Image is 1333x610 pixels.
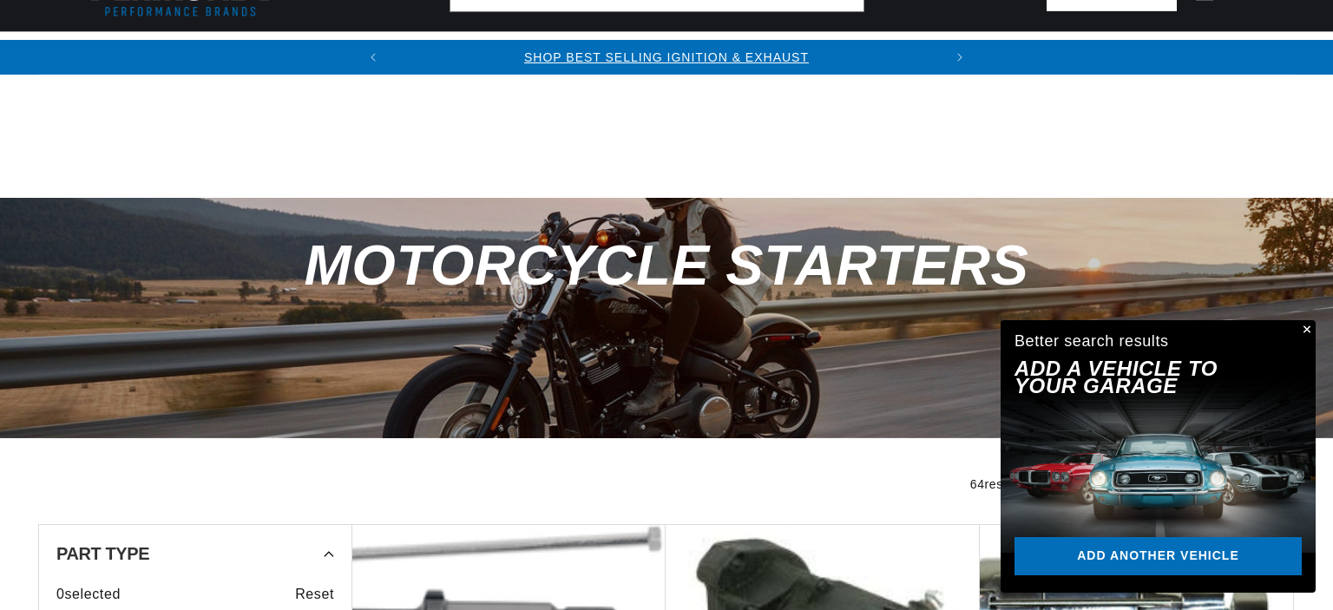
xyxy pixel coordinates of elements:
span: Motorcycle Starters [305,233,1029,297]
summary: Headers, Exhausts & Components [461,32,762,73]
div: Better search results [1015,329,1169,354]
span: 64 results [970,477,1024,491]
div: Announcement [391,48,942,67]
button: Translation missing: en.sections.announcements.next_announcement [942,40,977,75]
summary: Ignition Conversions [82,32,269,73]
span: 0 selected [56,583,121,606]
div: 1 of 2 [391,48,942,67]
a: SHOP BEST SELLING IGNITION & EXHAUST [524,50,809,64]
slideshow-component: Translation missing: en.sections.announcements.announcement_bar [38,40,1295,75]
button: Translation missing: en.sections.announcements.previous_announcement [356,40,391,75]
button: Close [1295,320,1316,341]
span: Reset [295,583,334,606]
span: Part Type [56,545,149,562]
summary: Spark Plug Wires [1064,32,1229,73]
summary: Battery Products [893,32,1064,73]
a: Add another vehicle [1015,537,1302,576]
summary: Coils & Distributors [269,32,461,73]
summary: Engine Swaps [762,32,893,73]
h2: Add A VEHICLE to your garage [1015,360,1258,396]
